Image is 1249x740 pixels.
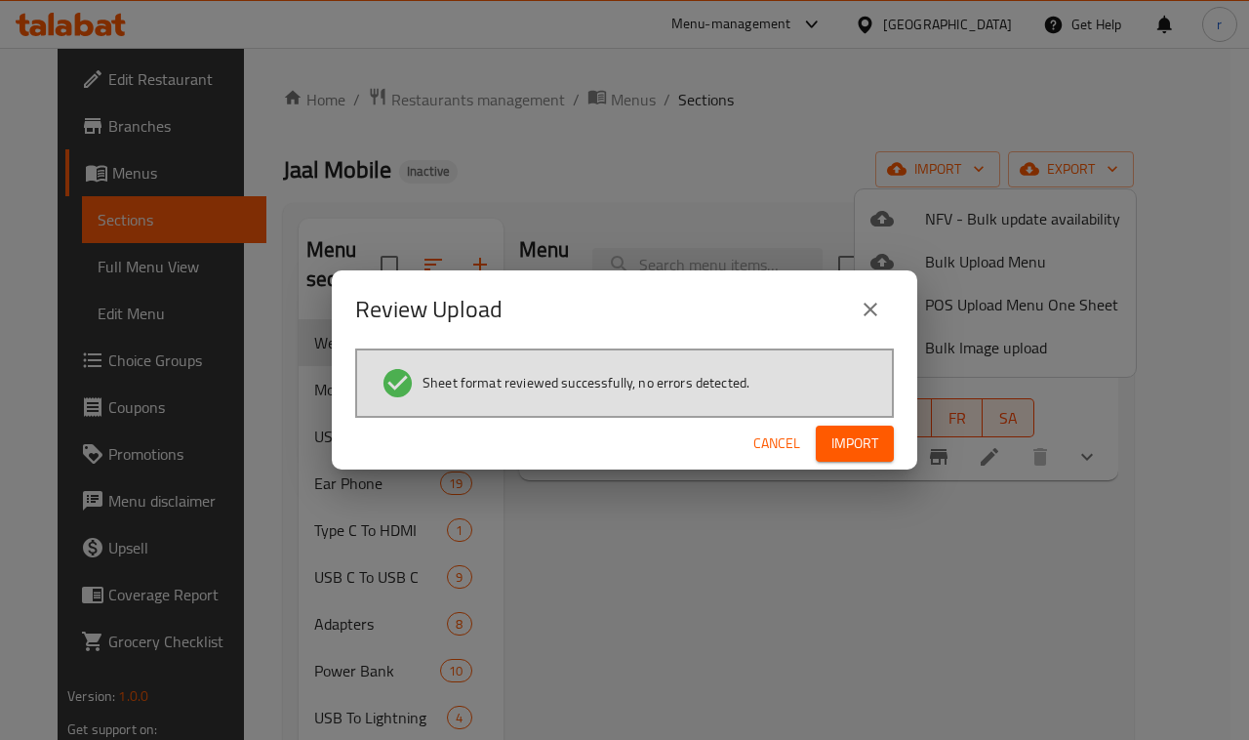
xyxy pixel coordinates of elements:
[831,432,878,456] span: Import
[745,426,808,462] button: Cancel
[423,373,749,392] span: Sheet format reviewed successfully, no errors detected.
[816,426,894,462] button: Import
[753,432,800,456] span: Cancel
[355,294,503,325] h2: Review Upload
[847,286,894,333] button: close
